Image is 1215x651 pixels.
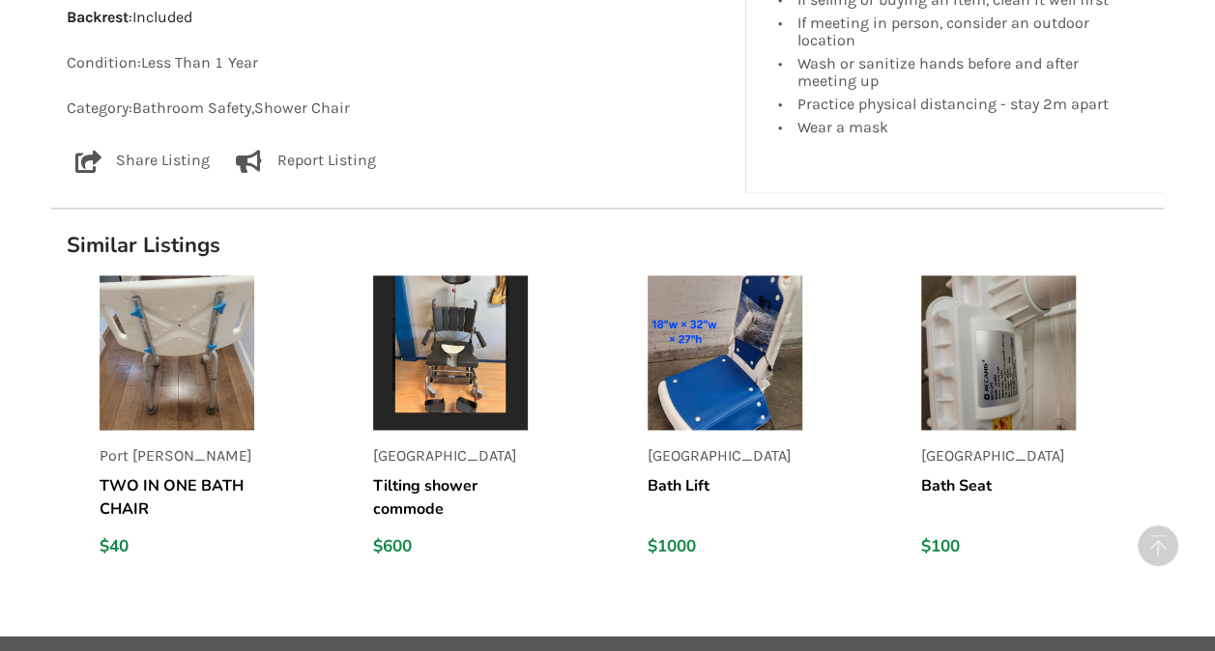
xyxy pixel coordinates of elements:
[51,232,1164,259] h1: Similar Listings
[100,275,254,430] img: listing
[373,275,528,430] img: listing
[648,474,802,521] h5: Bath Lift
[921,445,1076,467] p: [GEOGRAPHIC_DATA]
[277,150,376,173] p: Report Listing
[100,445,254,467] p: Port [PERSON_NAME]
[373,275,616,574] a: listing[GEOGRAPHIC_DATA]Tilting shower commode$600
[648,275,890,574] a: listing[GEOGRAPHIC_DATA]Bath Lift$1000
[116,150,210,173] p: Share Listing
[921,275,1164,574] a: listing[GEOGRAPHIC_DATA]Bath Seat$100
[67,7,731,29] p: : Included
[921,536,1076,557] div: $100
[67,98,731,120] p: Category: Bathroom Safety , Shower Chair
[373,474,528,521] h5: Tilting shower commode
[67,52,731,74] p: Condition: Less Than 1 Year
[796,12,1123,52] div: If meeting in person, consider an outdoor location
[648,445,802,467] p: [GEOGRAPHIC_DATA]
[648,536,802,557] div: $1000
[100,536,254,557] div: $40
[100,275,342,574] a: listingPort [PERSON_NAME]TWO IN ONE BATH CHAIR$40
[796,93,1123,116] div: Practice physical distancing - stay 2m apart
[373,445,528,467] p: [GEOGRAPHIC_DATA]
[796,116,1123,136] div: Wear a mask
[67,8,129,26] strong: Backrest
[921,474,1076,521] h5: Bath Seat
[921,275,1076,430] img: listing
[796,52,1123,93] div: Wash or sanitize hands before and after meeting up
[648,275,802,430] img: listing
[373,536,528,557] div: $600
[100,474,254,521] h5: TWO IN ONE BATH CHAIR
